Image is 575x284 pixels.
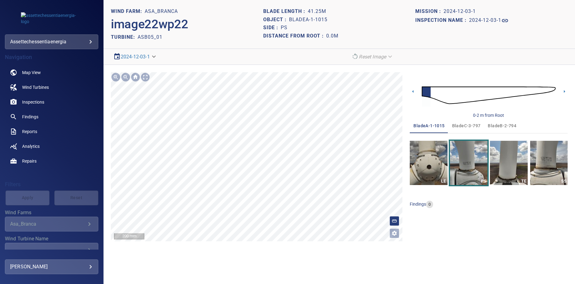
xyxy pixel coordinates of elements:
div: SS [560,177,568,185]
div: PS [480,177,487,185]
div: assettechessentiaenergia [10,37,93,47]
a: findings noActive [5,109,98,124]
div: Asa_Branca [10,221,86,227]
div: Go home [131,72,140,82]
div: Zoom out [121,72,131,82]
h1: Mission : [415,9,444,14]
h1: 0.0m [326,33,338,39]
div: Zoom in [111,72,121,82]
button: Open image filters and tagging options [389,228,399,238]
div: Toggle full page [140,72,150,82]
a: windturbines noActive [5,80,98,95]
div: Reset Image [349,51,396,62]
a: LE [410,141,447,185]
div: 0-2 m from Root [473,112,504,118]
h4: Navigation [5,54,98,60]
label: Wind Turbine Name [5,236,98,241]
h1: 41.25m [308,9,326,14]
h1: Side : [263,25,281,31]
div: [PERSON_NAME] [10,262,93,272]
img: d [422,79,556,111]
span: Map View [22,69,41,76]
a: PS [450,141,487,185]
span: Findings [22,114,38,120]
span: Inspections [22,99,44,105]
h1: Object : [263,17,289,23]
h1: Distance from root : [263,33,326,39]
a: reports noActive [5,124,98,139]
span: Repairs [22,158,37,164]
label: Wind Farms [5,210,98,215]
div: TE [520,177,528,185]
h1: Blade length : [263,9,308,14]
h1: PS [281,25,287,31]
h4: Filters [5,181,98,187]
h1: 2024-12-03-1 [469,18,501,23]
h1: Asa_Branca [145,9,178,14]
h1: bladeA-1-1015 [289,17,327,23]
div: Wind Turbine Name [5,243,98,258]
em: Reset Image [359,54,386,60]
span: bladeB-2-794 [488,122,516,130]
a: 2024-12-03-1 [121,54,150,60]
a: repairs noActive [5,154,98,168]
span: bladeA-1-1015 [413,122,444,130]
h2: image22wp22 [111,17,188,32]
a: map noActive [5,65,98,80]
a: SS [530,141,568,185]
div: 2024-12-03-1 [111,51,160,62]
span: Reports [22,128,37,135]
span: 0 [426,202,433,207]
a: TE [490,141,527,185]
span: Analytics [22,143,40,149]
h1: Inspection name : [415,18,469,23]
img: assettechessentiaenergia-logo [21,12,82,25]
div: LE [440,177,448,185]
h2: ASB05_01 [138,34,162,40]
a: inspections noActive [5,95,98,109]
div: Wind Farms [5,217,98,231]
span: bladeC-3-797 [452,122,481,130]
h1: 2024-12-03-1 [444,9,476,14]
h1: WIND FARM: [111,9,145,14]
h2: TURBINE: [111,34,138,40]
span: findings [410,202,426,207]
a: 2024-12-03-1 [469,17,509,24]
div: assettechessentiaenergia [5,34,98,49]
span: Wind Turbines [22,84,49,90]
a: analytics noActive [5,139,98,154]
